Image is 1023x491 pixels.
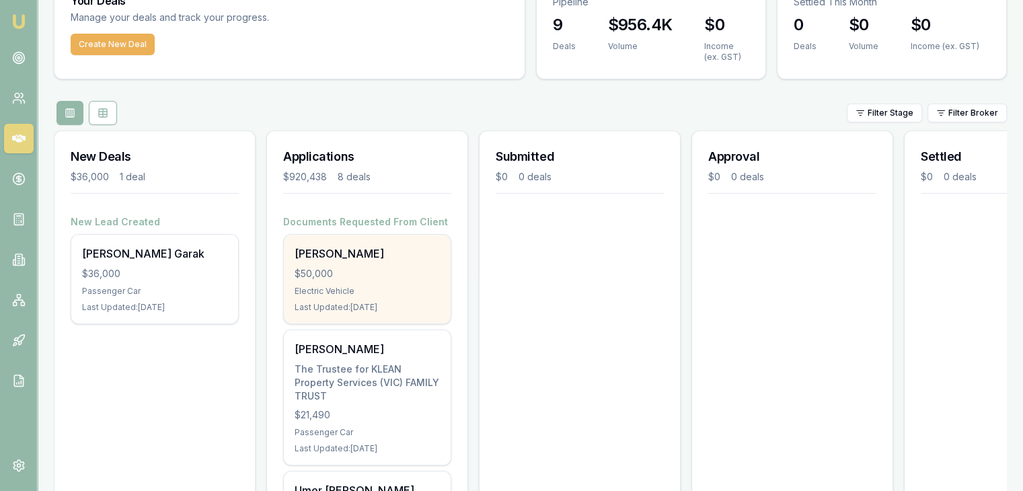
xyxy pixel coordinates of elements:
div: Last Updated: [DATE] [295,443,440,454]
div: Electric Vehicle [295,286,440,297]
h3: $0 [704,14,749,36]
div: Volume [608,41,673,52]
div: $0 [496,170,508,184]
div: Passenger Car [82,286,227,297]
span: Filter Stage [868,108,913,118]
div: $920,438 [283,170,327,184]
div: Deals [794,41,817,52]
h3: 0 [794,14,817,36]
h3: Submitted [496,147,664,166]
div: $36,000 [71,170,109,184]
div: $36,000 [82,267,227,280]
button: Filter Stage [847,104,922,122]
h3: 9 [553,14,576,36]
div: 1 deal [120,170,145,184]
span: Filter Broker [948,108,998,118]
div: [PERSON_NAME] Garak [82,245,227,262]
div: [PERSON_NAME] [295,245,440,262]
div: $0 [921,170,933,184]
div: Deals [553,41,576,52]
img: emu-icon-u.png [11,13,27,30]
div: Income (ex. GST) [911,41,979,52]
div: Last Updated: [DATE] [82,302,227,313]
h3: Applications [283,147,451,166]
h3: $956.4K [608,14,673,36]
div: Passenger Car [295,427,440,438]
div: Last Updated: [DATE] [295,302,440,313]
div: Income (ex. GST) [704,41,749,63]
h3: $0 [849,14,878,36]
div: 0 deals [944,170,977,184]
div: $0 [708,170,720,184]
div: 8 deals [338,170,371,184]
h4: Documents Requested From Client [283,215,451,229]
div: The Trustee for KLEAN Property Services (VIC) FAMILY TRUST [295,363,440,403]
div: $21,490 [295,408,440,422]
h3: New Deals [71,147,239,166]
button: Filter Broker [927,104,1007,122]
h3: Approval [708,147,876,166]
div: $50,000 [295,267,440,280]
h3: $0 [911,14,979,36]
h4: New Lead Created [71,215,239,229]
div: 0 deals [519,170,552,184]
div: 0 deals [731,170,764,184]
div: Volume [849,41,878,52]
button: Create New Deal [71,34,155,55]
div: [PERSON_NAME] [295,341,440,357]
p: Manage your deals and track your progress. [71,10,415,26]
